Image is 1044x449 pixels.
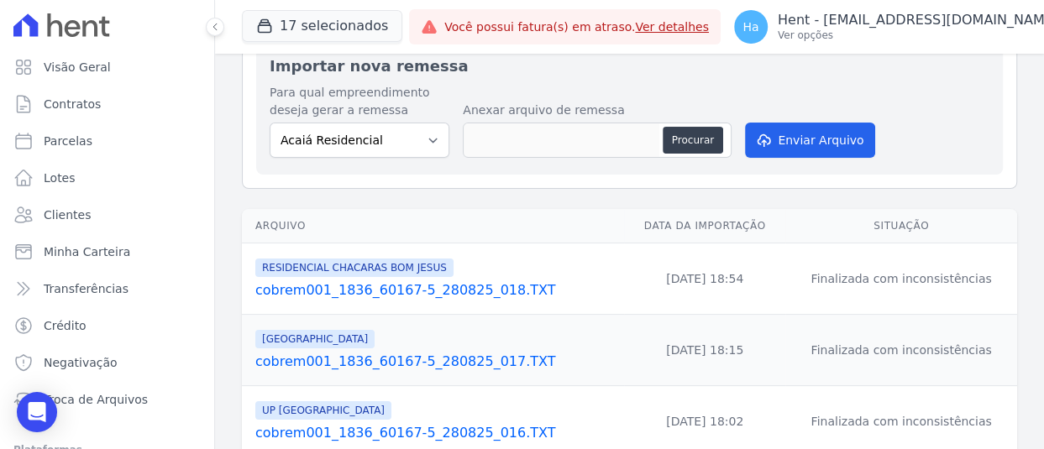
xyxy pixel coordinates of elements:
span: Crédito [44,317,87,334]
td: [DATE] 18:15 [624,315,785,386]
span: Você possui fatura(s) em atraso. [444,18,709,36]
span: Parcelas [44,133,92,149]
div: Open Intercom Messenger [17,392,57,432]
a: Visão Geral [7,50,207,84]
h2: Importar nova remessa [270,55,989,77]
span: Transferências [44,280,129,297]
a: Minha Carteira [7,235,207,269]
button: 17 selecionados [242,10,402,42]
span: Contratos [44,96,101,112]
button: Enviar Arquivo [745,123,874,158]
span: Lotes [44,170,76,186]
th: Situação [785,209,1017,243]
span: Troca de Arquivos [44,391,148,408]
span: Negativação [44,354,118,371]
a: Negativação [7,346,207,379]
td: [DATE] 18:54 [624,243,785,315]
a: cobrem001_1836_60167-5_280825_016.TXT [255,423,617,443]
a: Transferências [7,272,207,305]
a: Ver detalhes [635,20,709,34]
span: Minha Carteira [44,243,130,260]
td: Finalizada com inconsistências [785,243,1017,315]
span: Ha [742,21,758,33]
label: Anexar arquivo de remessa [463,102,732,119]
button: Procurar [663,127,723,154]
span: Visão Geral [44,59,111,76]
th: Arquivo [242,209,624,243]
span: Clientes [44,206,91,223]
a: cobrem001_1836_60167-5_280825_018.TXT [255,280,617,300]
span: [GEOGRAPHIC_DATA] [255,330,375,348]
a: Crédito [7,309,207,342]
a: cobrem001_1836_60167-5_280825_017.TXT [255,352,617,372]
label: Para qual empreendimento deseja gerar a remessa [270,84,449,119]
span: UP [GEOGRAPHIC_DATA] [255,401,391,420]
a: Contratos [7,87,207,121]
span: RESIDENCIAL CHACARAS BOM JESUS [255,258,454,277]
a: Troca de Arquivos [7,383,207,416]
th: Data da Importação [624,209,785,243]
a: Lotes [7,161,207,195]
a: Parcelas [7,124,207,158]
td: Finalizada com inconsistências [785,315,1017,386]
a: Clientes [7,198,207,232]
